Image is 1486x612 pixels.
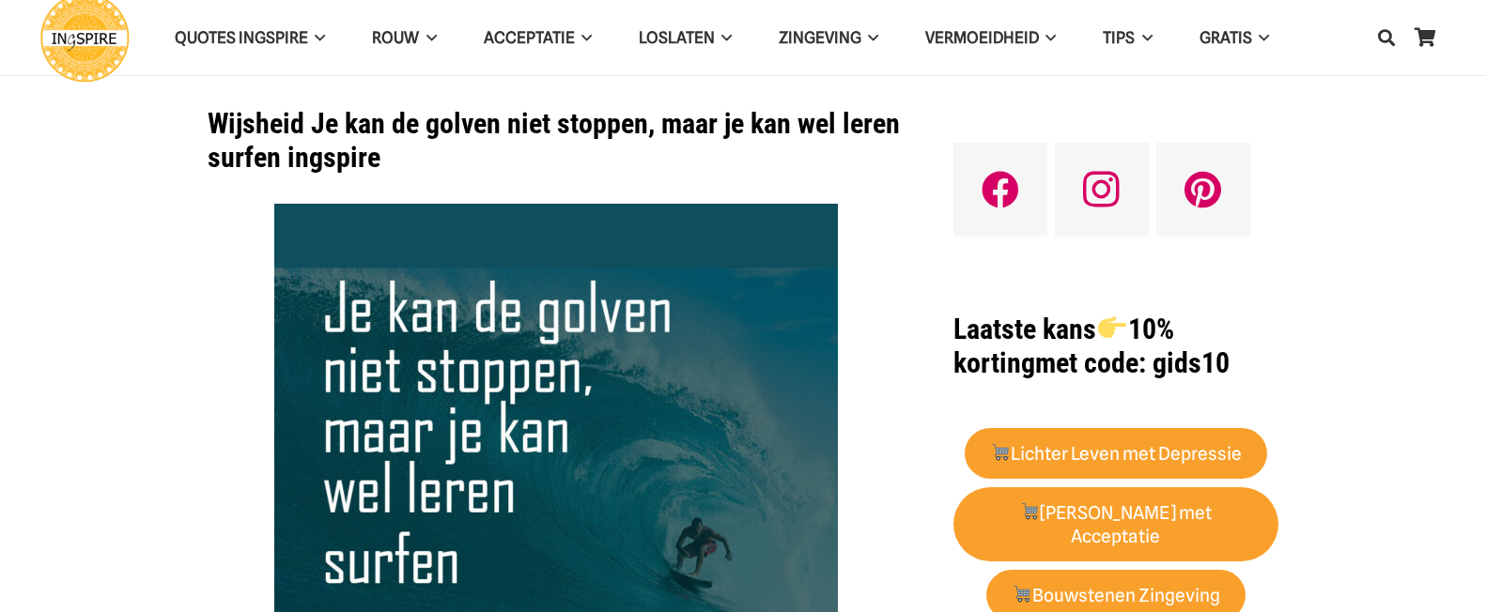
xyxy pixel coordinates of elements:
[208,107,906,175] h1: Wijsheid Je kan de golven niet stoppen, maar je kan wel leren surfen ingspire
[953,313,1278,380] h1: met code: gids10
[991,443,1009,461] img: 🛒
[372,28,419,47] span: ROUW
[1021,502,1039,520] img: 🛒
[953,143,1047,237] a: Facebook
[460,14,615,62] a: AcceptatieAcceptatie Menu
[965,428,1268,480] a: 🛒Lichter Leven met Depressie
[1098,314,1126,342] img: 👉
[755,14,902,62] a: ZingevingZingeving Menu
[419,14,436,61] span: ROUW Menu
[1012,585,1220,606] strong: Bouwstenen Zingeving
[1252,14,1269,61] span: GRATIS Menu
[779,28,861,47] span: Zingeving
[1368,14,1405,61] a: Zoeken
[1079,14,1175,62] a: TIPSTIPS Menu
[615,14,755,62] a: LoslatenLoslaten Menu
[348,14,459,62] a: ROUWROUW Menu
[151,14,348,62] a: QUOTES INGSPIREQUOTES INGSPIRE Menu
[484,28,575,47] span: Acceptatie
[1055,143,1149,237] a: Instagram
[953,313,1174,379] strong: Laatste kans 10% korting
[953,487,1278,562] a: 🛒[PERSON_NAME] met Acceptatie
[1135,14,1152,61] span: TIPS Menu
[1200,28,1252,47] span: GRATIS
[990,443,1242,465] strong: Lichter Leven met Depressie
[175,28,308,47] span: QUOTES INGSPIRE
[902,14,1079,62] a: VERMOEIDHEIDVERMOEIDHEID Menu
[861,14,878,61] span: Zingeving Menu
[1013,585,1030,603] img: 🛒
[1176,14,1293,62] a: GRATISGRATIS Menu
[575,14,592,61] span: Acceptatie Menu
[1039,14,1056,61] span: VERMOEIDHEID Menu
[925,28,1039,47] span: VERMOEIDHEID
[308,14,325,61] span: QUOTES INGSPIRE Menu
[715,14,732,61] span: Loslaten Menu
[1156,143,1250,237] a: Pinterest
[639,28,715,47] span: Loslaten
[1020,502,1213,547] strong: [PERSON_NAME] met Acceptatie
[1103,28,1135,47] span: TIPS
